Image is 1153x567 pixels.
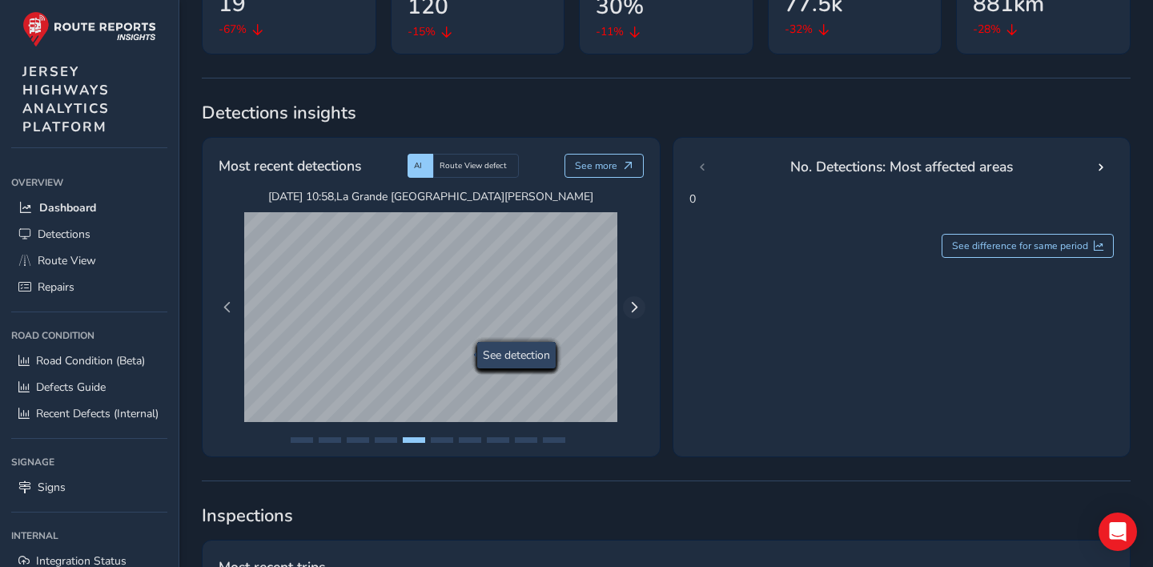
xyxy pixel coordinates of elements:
[433,154,519,178] div: Route View defect
[515,437,537,443] button: Page 9
[319,437,341,443] button: Page 2
[36,353,145,368] span: Road Condition (Beta)
[219,21,247,38] span: -67%
[38,253,96,268] span: Route View
[564,154,644,178] button: See more
[487,437,509,443] button: Page 8
[11,474,167,501] a: Signs
[11,450,167,474] div: Signage
[11,221,167,247] a: Detections
[244,189,617,204] span: [DATE] 10:58 , La Grande [GEOGRAPHIC_DATA][PERSON_NAME]
[785,21,813,38] span: -32%
[414,160,422,171] span: AI
[408,154,433,178] div: AI
[973,21,1001,38] span: -28%
[942,234,1115,258] button: See difference for same period
[11,274,167,300] a: Repairs
[440,160,507,171] span: Route View defect
[202,101,1131,125] span: Detections insights
[11,524,167,548] div: Internal
[39,200,96,215] span: Dashboard
[596,23,624,40] span: -11%
[11,400,167,427] a: Recent Defects (Internal)
[22,62,110,136] span: JERSEY HIGHWAYS ANALYTICS PLATFORM
[38,480,66,495] span: Signs
[11,195,167,221] a: Dashboard
[459,437,481,443] button: Page 7
[22,11,156,47] img: rr logo
[952,239,1088,252] span: See difference for same period
[38,227,90,242] span: Detections
[375,437,397,443] button: Page 4
[575,159,617,172] span: See more
[11,247,167,274] a: Route View
[347,437,369,443] button: Page 3
[1099,513,1137,551] div: Open Intercom Messenger
[11,171,167,195] div: Overview
[219,155,361,176] span: Most recent detections
[403,437,425,443] button: Page 5
[38,279,74,295] span: Repairs
[11,348,167,374] a: Road Condition (Beta)
[11,374,167,400] a: Defects Guide
[216,296,239,319] button: Previous Page
[673,137,1131,457] div: 0
[790,156,1013,177] span: No. Detections: Most affected areas
[36,406,159,421] span: Recent Defects (Internal)
[623,296,645,319] button: Next Page
[543,437,565,443] button: Page 10
[11,324,167,348] div: Road Condition
[202,504,1131,528] span: Inspections
[36,380,106,395] span: Defects Guide
[431,437,453,443] button: Page 6
[291,437,313,443] button: Page 1
[408,23,436,40] span: -15%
